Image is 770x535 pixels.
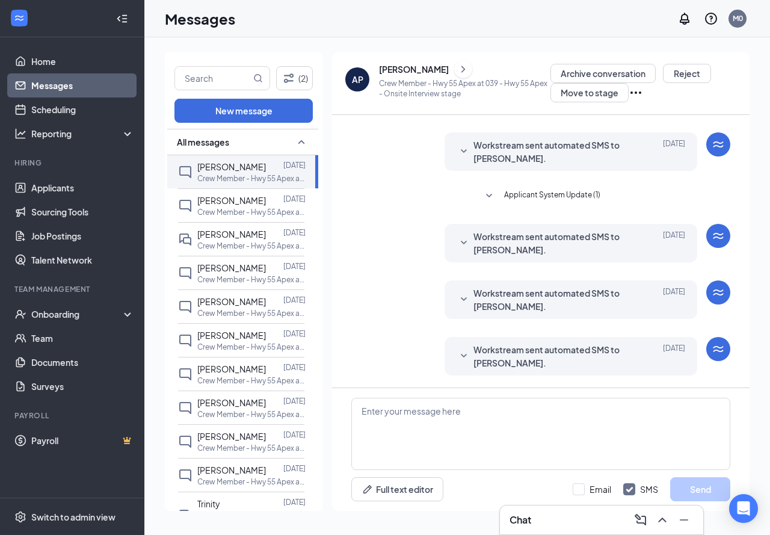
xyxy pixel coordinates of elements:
div: Open Intercom Messenger [729,494,758,523]
div: Hiring [14,158,132,168]
span: [DATE] [663,343,685,370]
svg: ChatInactive [178,266,192,280]
svg: SmallChevronDown [457,236,471,250]
svg: ChatInactive [178,434,192,449]
button: New message [174,99,313,123]
div: AP [352,73,363,85]
button: Full text editorPen [351,477,443,501]
button: Reject [663,64,711,83]
svg: SmallChevronDown [482,189,496,203]
span: [PERSON_NAME] [197,330,266,341]
span: [PERSON_NAME] [197,195,266,206]
p: [DATE] [283,261,306,271]
span: [PERSON_NAME] [197,397,266,408]
svg: WorkstreamLogo [711,229,725,243]
span: [PERSON_NAME] [197,431,266,442]
div: Payroll [14,410,132,421]
svg: ChatInactive [178,165,192,179]
p: [DATE] [283,227,306,238]
p: Crew Member - Hwy 55 Apex at 039 - Hwy 55 Apex [197,274,306,285]
p: [DATE] [283,194,306,204]
h1: Messages [165,8,235,29]
svg: Filter [282,71,296,85]
span: [DATE] [663,286,685,313]
div: Team Management [14,284,132,294]
a: Messages [31,73,134,97]
p: [DATE] [283,329,306,339]
svg: ChatInactive [178,199,192,213]
a: Applicants [31,176,134,200]
a: PayrollCrown [31,428,134,453]
span: [PERSON_NAME] [197,363,266,374]
svg: QuestionInfo [704,11,718,26]
p: [DATE] [283,463,306,474]
div: Onboarding [31,308,124,320]
svg: DoubleChat [178,509,192,523]
p: [DATE] [283,497,306,507]
span: Applicant System Update (1) [504,189,600,203]
span: [PERSON_NAME] [197,296,266,307]
span: [DATE] [663,138,685,165]
svg: UserCheck [14,308,26,320]
div: Reporting [31,128,135,140]
p: [DATE] [283,362,306,373]
svg: Collapse [116,13,128,25]
svg: Minimize [677,513,691,527]
a: Home [31,49,134,73]
span: Workstream sent automated SMS to [PERSON_NAME]. [473,138,631,165]
a: Documents [31,350,134,374]
svg: ComposeMessage [633,513,648,527]
svg: WorkstreamLogo [13,12,25,24]
p: Crew Member - Hwy 55 Apex at 039 - Hwy 55 Apex [197,376,306,386]
p: Crew Member - Hwy 55 Apex at 039 - Hwy 55 Apex - Onsite Interview stage [379,78,550,99]
svg: SmallChevronDown [457,144,471,159]
p: Crew Member - Hwy 55 Apex at 039 - Hwy 55 Apex [197,443,306,453]
a: Job Postings [31,224,134,248]
p: Crew Member - Hwy 55 Apex at 039 - Hwy 55 Apex [197,241,306,251]
a: Talent Network [31,248,134,272]
button: Minimize [674,510,694,530]
svg: Settings [14,511,26,523]
a: Scheduling [31,97,134,122]
input: Search [175,67,251,90]
a: Surveys [31,374,134,398]
p: Crew Member - Hwy 55 Apex at 039 - Hwy 55 Apex [197,409,306,419]
div: M0 [733,13,743,23]
svg: WorkstreamLogo [711,137,725,152]
button: ChevronUp [653,510,672,530]
p: Crew Member - Hwy 55 Apex at 039 - Hwy 55 Apex [197,207,306,217]
svg: SmallChevronDown [457,292,471,307]
button: ComposeMessage [631,510,650,530]
p: [DATE] [283,430,306,440]
svg: WorkstreamLogo [711,285,725,300]
span: Trinity [PERSON_NAME] [197,498,266,522]
span: Workstream sent automated SMS to [PERSON_NAME]. [473,343,631,370]
h3: Chat [510,513,531,527]
div: [PERSON_NAME] [379,63,449,75]
button: Move to stage [550,83,629,102]
svg: WorkstreamLogo [711,342,725,356]
svg: ChatInactive [178,333,192,348]
svg: SmallChevronDown [457,349,471,363]
span: [DATE] [663,230,685,256]
svg: ChevronUp [655,513,670,527]
span: Workstream sent automated SMS to [PERSON_NAME]. [473,230,631,256]
p: [DATE] [283,396,306,406]
span: [PERSON_NAME] [197,262,266,273]
svg: ChevronRight [457,62,469,76]
svg: Analysis [14,128,26,140]
svg: Ellipses [629,85,643,100]
span: All messages [177,136,229,148]
p: Crew Member - Hwy 55 Apex at 039 - Hwy 55 Apex [197,342,306,352]
div: Switch to admin view [31,511,115,523]
svg: ChatInactive [178,401,192,415]
a: Team [31,326,134,350]
p: [DATE] [283,295,306,305]
svg: Pen [362,483,374,495]
button: Archive conversation [550,64,656,83]
svg: MagnifyingGlass [253,73,263,83]
svg: DoubleChat [178,232,192,247]
svg: Notifications [677,11,692,26]
a: Sourcing Tools [31,200,134,224]
p: [DATE] [283,160,306,170]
